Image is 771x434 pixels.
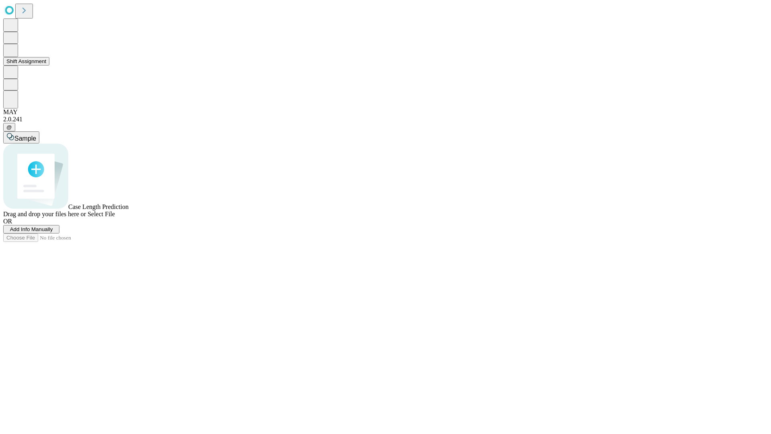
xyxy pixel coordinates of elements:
[88,211,115,217] span: Select File
[3,218,12,225] span: OR
[3,225,59,233] button: Add Info Manually
[3,131,39,143] button: Sample
[14,135,36,142] span: Sample
[3,211,86,217] span: Drag and drop your files here or
[6,124,12,130] span: @
[68,203,128,210] span: Case Length Prediction
[10,226,53,232] span: Add Info Manually
[3,108,768,116] div: MAY
[3,123,15,131] button: @
[3,57,49,66] button: Shift Assignment
[3,116,768,123] div: 2.0.241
